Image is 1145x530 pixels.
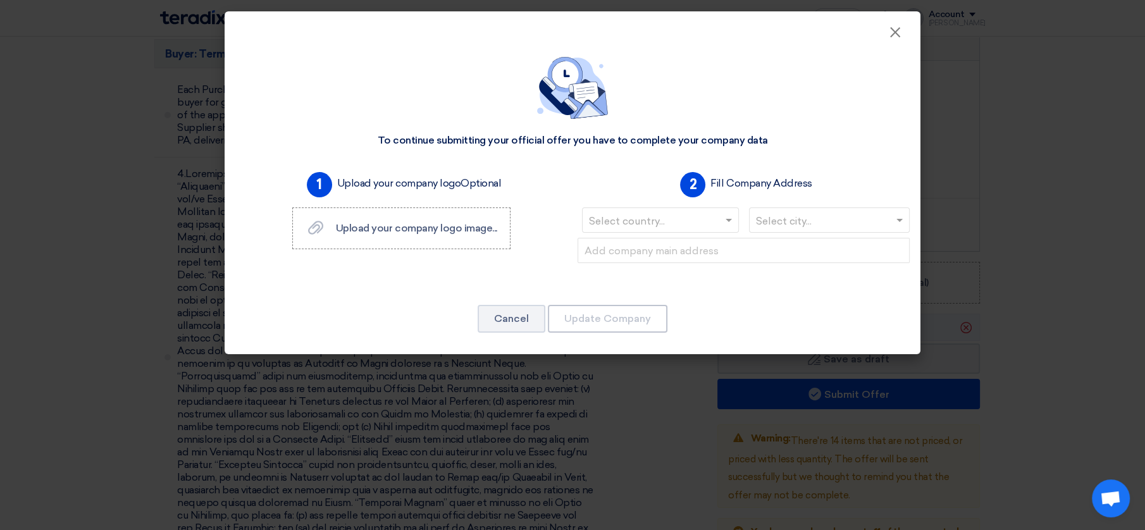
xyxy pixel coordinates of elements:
button: Cancel [478,305,545,333]
font: Optional [461,177,501,189]
button: Update Company [548,305,667,333]
input: Add company main address [578,238,910,263]
font: To continue submitting your official offer you have to complete your company data [377,134,767,146]
font: Fill Company Address [710,177,812,189]
div: Open chat [1092,479,1130,517]
font: Cancel [494,312,529,324]
font: Update Company [564,312,651,324]
font: 1 [316,176,322,193]
font: × [889,23,901,48]
button: Close [879,20,912,46]
font: Upload your company logo [337,177,461,189]
img: empty_state_contact.svg [537,57,608,119]
font: 2 [690,176,697,193]
font: Upload your company logo image... [336,222,497,234]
